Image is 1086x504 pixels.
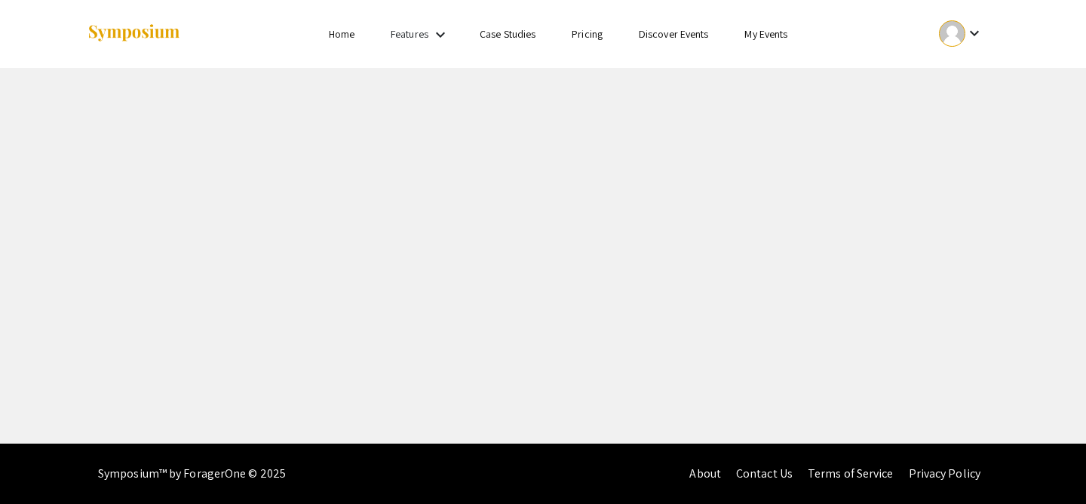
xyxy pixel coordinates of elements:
[909,466,980,481] a: Privacy Policy
[572,27,603,41] a: Pricing
[808,466,894,481] a: Terms of Service
[391,27,428,41] a: Features
[98,444,286,504] div: Symposium™ by ForagerOne © 2025
[639,27,709,41] a: Discover Events
[744,27,787,41] a: My Events
[431,26,449,44] mat-icon: Expand Features list
[965,24,983,42] mat-icon: Expand account dropdown
[329,27,354,41] a: Home
[736,466,793,481] a: Contact Us
[923,17,999,51] button: Expand account dropdown
[480,27,535,41] a: Case Studies
[87,23,181,44] img: Symposium by ForagerOne
[689,466,721,481] a: About
[11,436,64,493] iframe: Chat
